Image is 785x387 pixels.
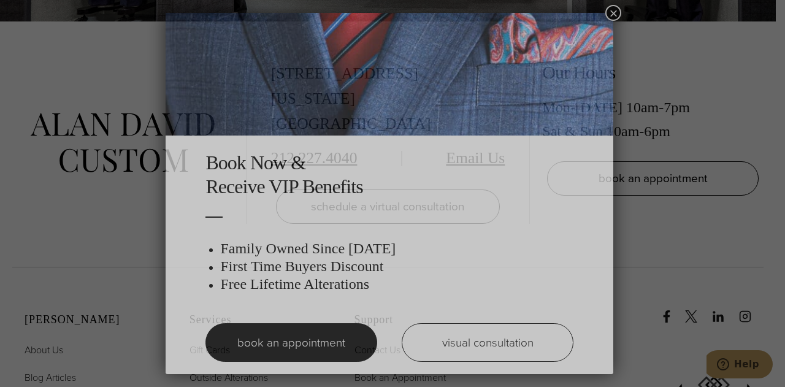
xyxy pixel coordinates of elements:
[402,323,573,362] a: visual consultation
[220,258,573,275] h3: First Time Buyers Discount
[28,9,53,20] span: Help
[205,151,573,198] h2: Book Now & Receive VIP Benefits
[220,275,573,293] h3: Free Lifetime Alterations
[605,5,621,21] button: Close
[205,323,377,362] a: book an appointment
[220,240,573,258] h3: Family Owned Since [DATE]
